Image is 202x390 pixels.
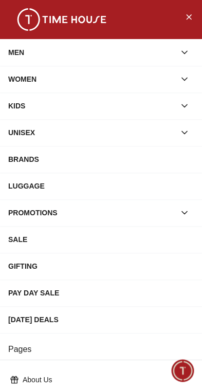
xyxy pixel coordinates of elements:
div: [DATE] DEALS [8,310,194,329]
div: WOMEN [8,70,175,88]
div: UNISEX [8,123,175,142]
div: PROMOTIONS [8,203,175,222]
div: LUGGAGE [8,177,194,195]
div: Chat Widget [172,360,194,382]
div: KIDS [8,97,175,115]
div: PAY DAY SALE [8,284,194,302]
img: ... [10,8,113,31]
button: Close Menu [180,8,197,25]
div: BRANDS [8,150,194,169]
div: SALE [8,230,194,249]
div: MEN [8,43,175,62]
p: About Us [23,375,188,385]
div: GIFTING [8,257,194,275]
